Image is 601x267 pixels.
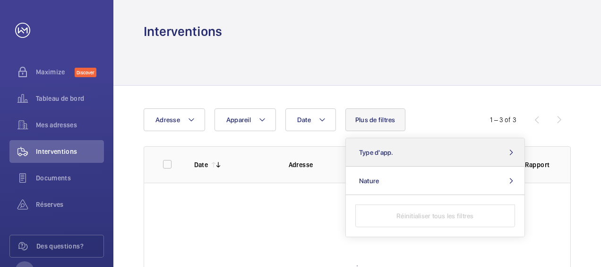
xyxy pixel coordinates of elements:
[359,177,379,185] span: Nature
[346,167,524,195] button: Nature
[75,68,96,77] span: Discover
[285,108,336,131] button: Date
[346,138,524,167] button: Type d'app.
[144,23,222,40] h1: Interventions
[36,241,103,251] span: Des questions?
[297,116,311,124] span: Date
[355,116,395,124] span: Plus de filtres
[525,160,551,169] p: Rapport
[226,116,251,124] span: Appareil
[289,160,368,169] p: Adresse
[36,200,104,209] span: Réserves
[355,205,515,227] button: Réinitialiser tous les filtres
[36,120,104,130] span: Mes adresses
[36,147,104,156] span: Interventions
[345,108,405,131] button: Plus de filtres
[155,116,180,124] span: Adresse
[359,149,394,156] span: Type d'app.
[490,115,516,125] div: 1 – 3 of 3
[215,108,276,131] button: Appareil
[36,173,104,183] span: Documents
[36,94,104,103] span: Tableau de bord
[36,67,75,77] span: Maximize
[144,108,205,131] button: Adresse
[194,160,208,169] p: Date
